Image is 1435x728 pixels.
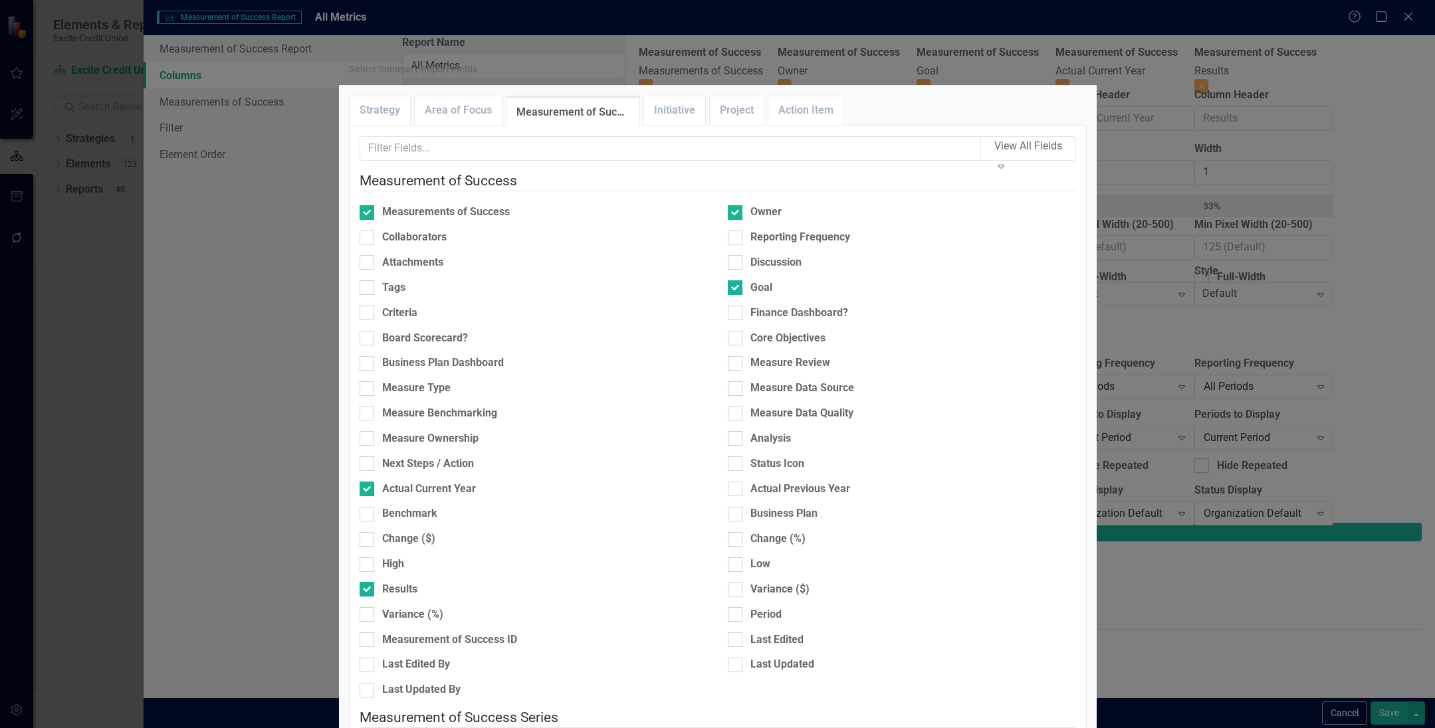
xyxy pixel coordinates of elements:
div: Criteria [382,306,417,321]
div: Measure Type [382,381,451,396]
div: Attachments [382,255,443,270]
a: Strategy [350,96,410,125]
div: Measure Ownership [382,431,479,446]
a: Project [710,96,764,125]
div: Select Summary Report Fields [349,64,477,74]
div: Discussion [750,255,802,270]
div: Next Steps / Action [382,456,474,472]
div: Results [382,582,417,597]
div: Collaborators [382,230,447,245]
div: Last Updated By [382,682,461,697]
div: View All Fields [994,139,1062,154]
div: Last Updated [750,657,814,672]
a: Area of Focus [415,96,502,125]
div: Actual Current Year [382,482,476,497]
div: Board Scorecard? [382,331,468,346]
div: Period [750,607,782,622]
div: Variance (%) [382,607,443,622]
div: Analysis [750,431,791,446]
input: Filter Fields... [360,136,981,161]
div: Measure Data Source [750,381,854,396]
div: Last Edited By [382,657,450,672]
a: Action Item [768,96,843,125]
div: Benchmark [382,506,437,521]
div: Change ($) [382,531,435,547]
div: Status Icon [750,456,804,472]
legend: Measurement of Success Series [360,707,1076,728]
div: High [382,557,404,572]
div: Tags [382,280,405,296]
div: Business Plan [750,506,818,521]
legend: Measurement of Success [360,171,1076,191]
div: Core Objectives [750,331,826,346]
div: Measure Review [750,355,830,371]
div: Measurements of Success [382,205,510,220]
div: Variance ($) [750,582,810,597]
a: Measurement of Success [506,98,639,127]
div: Last Edited [750,632,804,648]
a: Initiative [644,96,705,125]
div: Measure Data Quality [750,406,853,421]
div: Low [750,557,770,572]
div: Measurement of Success ID [382,632,517,648]
div: Actual Previous Year [750,482,850,497]
div: Business Plan Dashboard [382,355,504,371]
div: Owner [750,205,782,220]
div: Measure Benchmarking [382,406,497,421]
div: Finance Dashboard? [750,306,848,321]
div: Goal [750,280,772,296]
div: Reporting Frequency [750,230,850,245]
div: Change (%) [750,531,806,547]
